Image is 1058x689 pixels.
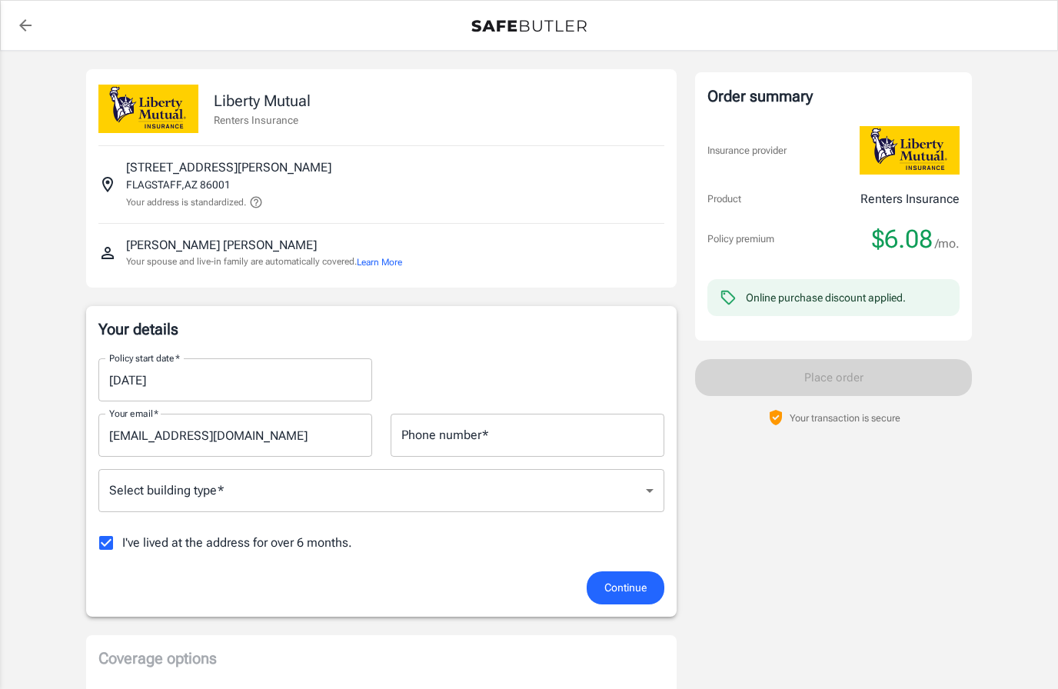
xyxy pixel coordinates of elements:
p: Renters Insurance [214,112,311,128]
input: Enter email [98,414,372,457]
svg: Insured person [98,244,117,262]
button: Learn More [357,255,402,269]
span: I've lived at the address for over 6 months. [122,534,352,552]
img: Back to quotes [471,20,587,32]
a: back to quotes [10,10,41,41]
p: Your spouse and live-in family are automatically covered. [126,255,402,269]
div: Order summary [707,85,960,108]
label: Policy start date [109,351,180,364]
p: Renters Insurance [860,190,960,208]
p: Liberty Mutual [214,89,311,112]
input: Choose date, selected date is Sep 11, 2025 [98,358,361,401]
span: Continue [604,578,647,597]
p: Product [707,191,741,207]
span: $6.08 [872,224,933,255]
img: Liberty Mutual [860,126,960,175]
p: FLAGSTAFF , AZ 86001 [126,177,231,192]
button: Continue [587,571,664,604]
p: [PERSON_NAME] [PERSON_NAME] [126,236,317,255]
p: Your details [98,318,664,340]
div: Online purchase discount applied. [746,290,906,305]
p: Policy premium [707,231,774,247]
input: Enter number [391,414,664,457]
p: Your address is standardized. [126,195,246,209]
span: /mo. [935,233,960,255]
svg: Insured address [98,175,117,194]
p: Insurance provider [707,143,787,158]
label: Your email [109,407,158,420]
p: Your transaction is secure [790,411,900,425]
p: [STREET_ADDRESS][PERSON_NAME] [126,158,331,177]
img: Liberty Mutual [98,85,198,133]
